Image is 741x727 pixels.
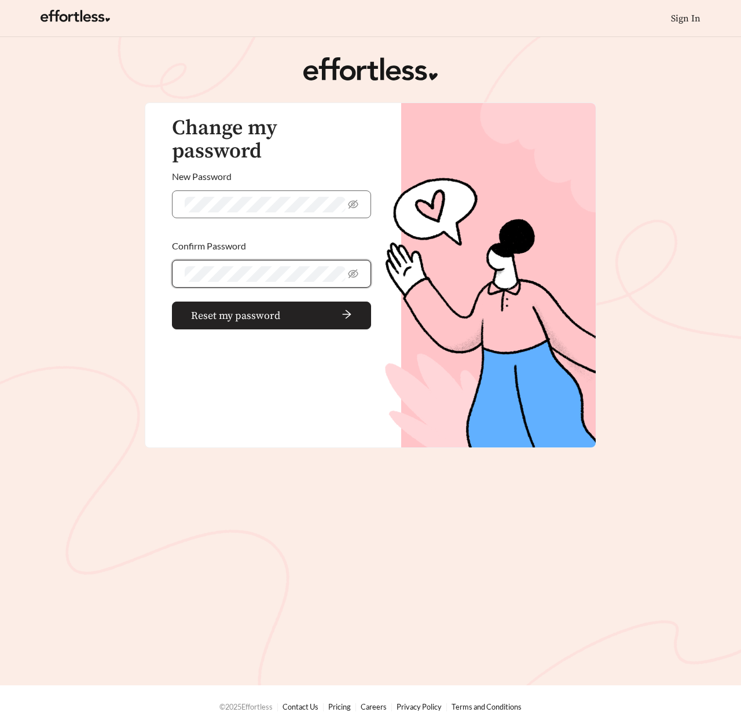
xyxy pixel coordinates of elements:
a: Contact Us [283,702,318,711]
a: Careers [361,702,387,711]
a: Sign In [671,13,700,24]
input: Confirm Password [185,266,346,282]
span: eye-invisible [348,199,358,210]
span: © 2025 Effortless [219,702,273,711]
h3: Change my password [172,117,371,163]
label: New Password [172,163,232,190]
span: Reset my password [191,308,280,324]
a: Terms and Conditions [452,702,522,711]
span: arrow-right [285,309,352,322]
span: eye-invisible [348,269,358,279]
button: Reset my passwordarrow-right [172,302,371,329]
a: Pricing [328,702,351,711]
label: Confirm Password [172,232,246,260]
a: Privacy Policy [397,702,442,711]
input: New Password [185,197,346,212]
